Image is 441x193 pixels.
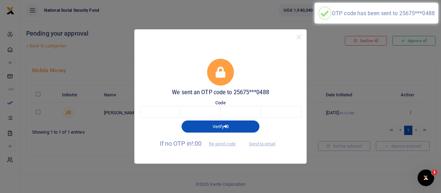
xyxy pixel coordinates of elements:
[294,32,304,42] button: Close
[192,140,202,147] span: !:00
[140,89,301,96] h5: We sent an OTP code to 25675***0488
[432,170,437,175] span: 1
[215,99,225,106] label: Code
[418,170,434,186] iframe: Intercom live chat
[160,140,242,147] span: If no OTP in
[182,120,259,132] button: Verify
[332,10,435,17] div: OTP code has been sent to 25675***0488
